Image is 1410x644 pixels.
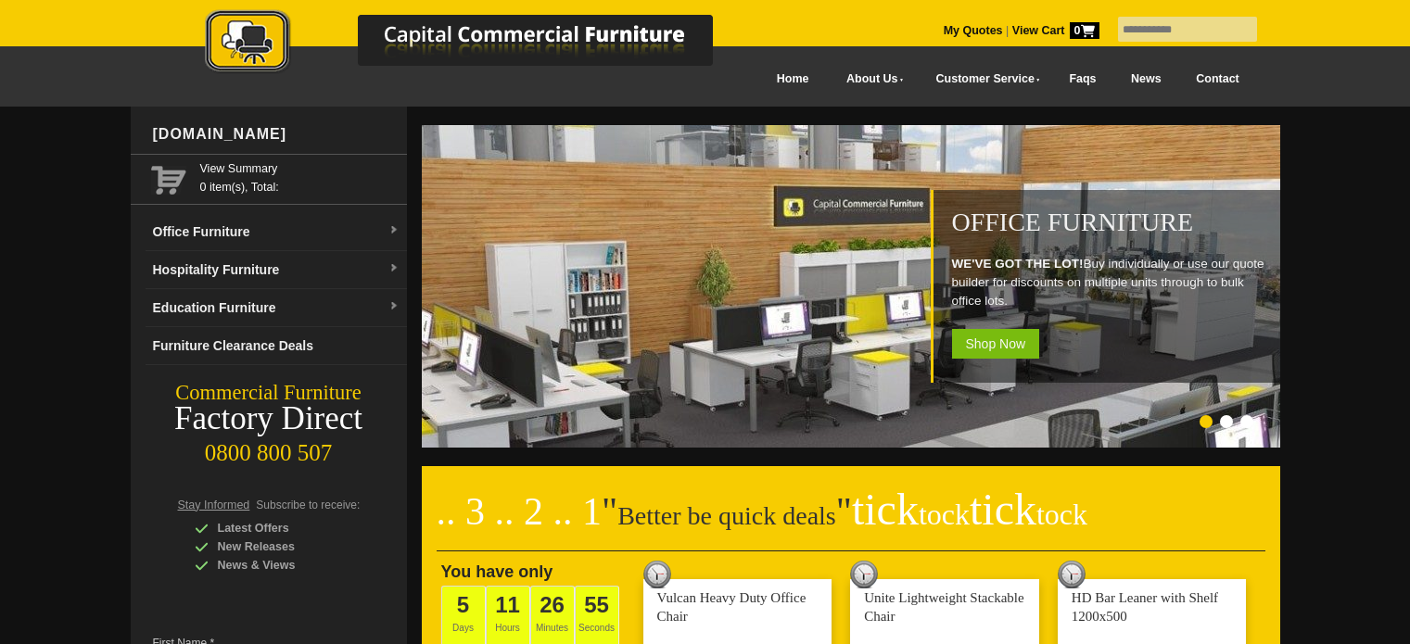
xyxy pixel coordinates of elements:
[540,592,565,617] span: 26
[850,561,878,588] img: tick tock deal clock
[919,498,970,531] span: tock
[146,327,407,365] a: Furniture Clearance Deals
[437,496,1265,551] h2: Better be quick deals
[388,263,400,274] img: dropdown
[952,257,1084,271] strong: WE'VE GOT THE LOT!
[422,437,1284,450] a: Office Furniture WE'VE GOT THE LOT!Buy individually or use our quote builder for discounts on mul...
[836,490,1087,533] span: "
[131,406,407,432] div: Factory Direct
[1036,498,1087,531] span: tock
[146,251,407,289] a: Hospitality Furnituredropdown
[1058,561,1086,588] img: tick tock deal clock
[200,159,400,194] span: 0 item(s), Total:
[178,499,250,511] span: Stay Informed
[826,58,915,100] a: About Us
[388,225,400,236] img: dropdown
[457,592,469,617] span: 5
[131,380,407,406] div: Commercial Furniture
[422,125,1284,448] img: Office Furniture
[1178,58,1256,100] a: Contact
[1220,415,1233,428] li: Page dot 2
[602,490,617,533] span: "
[1200,415,1213,428] li: Page dot 1
[388,301,400,312] img: dropdown
[131,431,407,466] div: 0800 800 507
[915,58,1051,100] a: Customer Service
[146,107,407,162] div: [DOMAIN_NAME]
[584,592,609,617] span: 55
[437,490,603,533] span: .. 3 .. 2 .. 1
[154,9,803,77] img: Capital Commercial Furniture Logo
[195,519,371,537] div: Latest Offers
[643,561,671,588] img: tick tock deal clock
[200,159,400,178] a: View Summary
[1113,58,1178,100] a: News
[195,537,371,556] div: New Releases
[1052,58,1114,100] a: Faqs
[952,208,1271,236] h1: Office Furniture
[944,24,1003,37] a: My Quotes
[1070,22,1099,39] span: 0
[195,556,371,575] div: News & Views
[256,499,360,511] span: Subscribe to receive:
[154,9,803,82] a: Capital Commercial Furniture Logo
[1009,24,1099,37] a: View Cart0
[495,592,520,617] span: 11
[1012,24,1099,37] strong: View Cart
[952,255,1271,310] p: Buy individually or use our quote builder for discounts on multiple units through to bulk office ...
[852,485,1087,534] span: tick tick
[146,289,407,327] a: Education Furnituredropdown
[146,213,407,251] a: Office Furnituredropdown
[952,329,1040,359] span: Shop Now
[1240,415,1253,428] li: Page dot 3
[441,562,553,581] span: You have only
